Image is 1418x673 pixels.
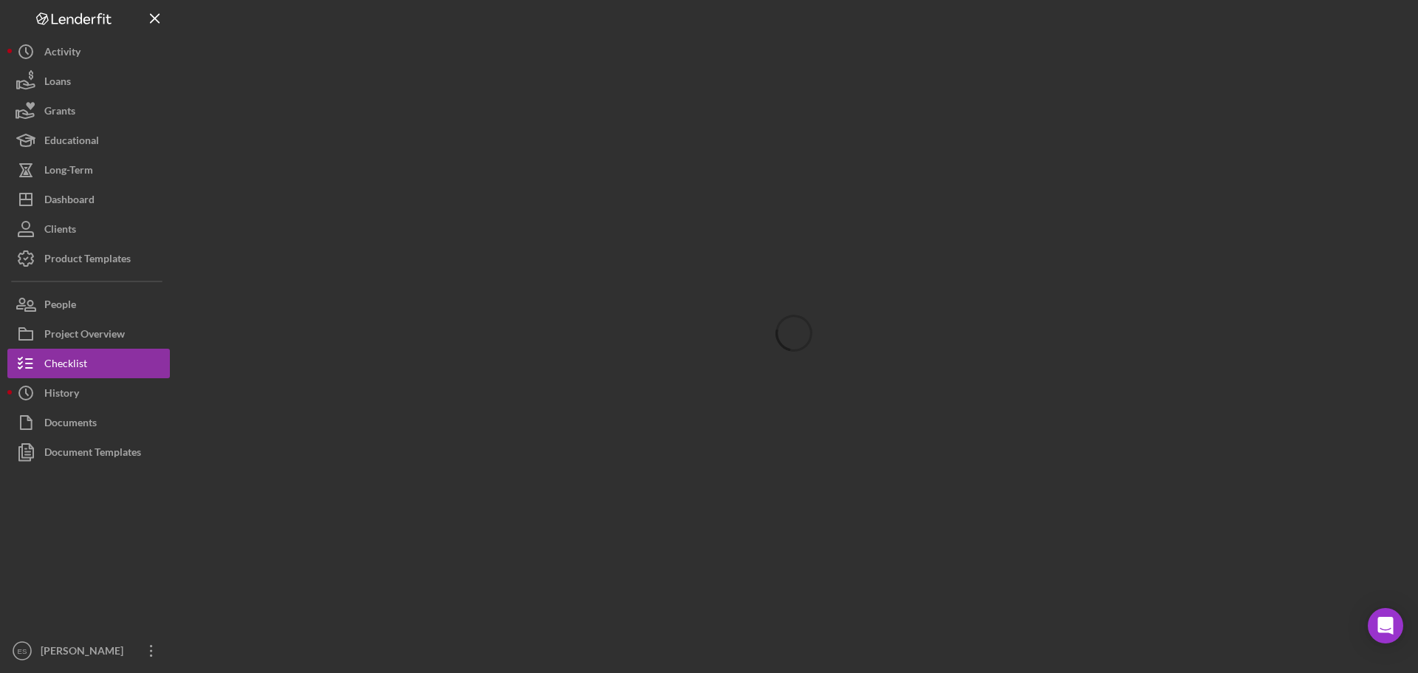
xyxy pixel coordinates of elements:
div: Product Templates [44,244,131,277]
button: Educational [7,126,170,155]
button: Checklist [7,349,170,378]
button: Project Overview [7,319,170,349]
button: Long-Term [7,155,170,185]
div: Long-Term [44,155,93,188]
button: ES[PERSON_NAME] [7,636,170,666]
div: Activity [44,37,81,70]
div: Dashboard [44,185,95,218]
button: Document Templates [7,437,170,467]
button: History [7,378,170,408]
div: Project Overview [44,319,125,352]
button: Grants [7,96,170,126]
button: Documents [7,408,170,437]
div: [PERSON_NAME] [37,636,133,669]
div: Document Templates [44,437,141,471]
div: Educational [44,126,99,159]
button: Dashboard [7,185,170,214]
div: History [44,378,79,411]
text: ES [18,647,27,655]
div: Clients [44,214,76,247]
div: People [44,290,76,323]
div: Documents [44,408,97,441]
button: Loans [7,66,170,96]
div: Grants [44,96,75,129]
div: Checklist [44,349,87,382]
div: Loans [44,66,71,100]
button: People [7,290,170,319]
button: Product Templates [7,244,170,273]
div: Open Intercom Messenger [1368,608,1403,643]
button: Clients [7,214,170,244]
button: Activity [7,37,170,66]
